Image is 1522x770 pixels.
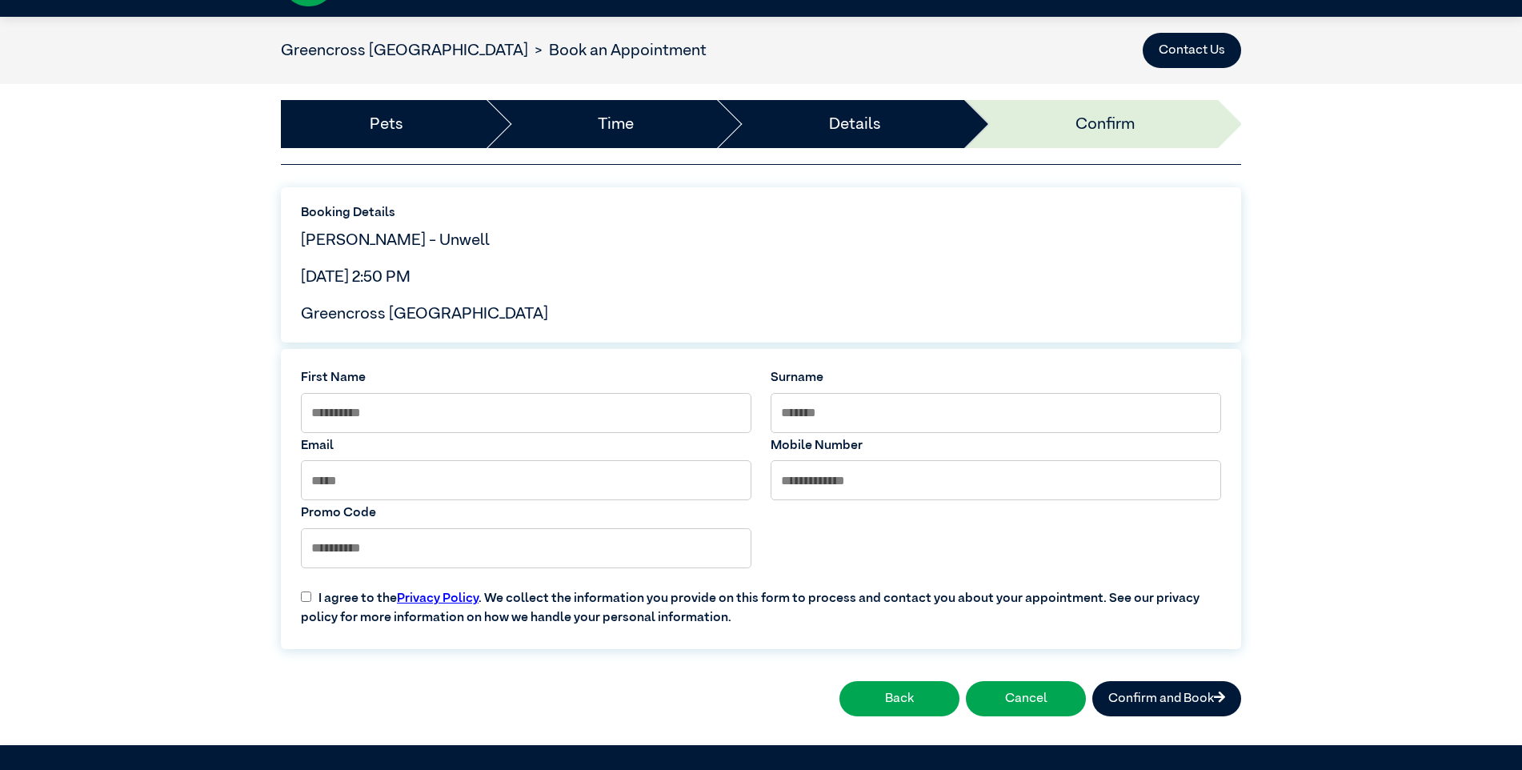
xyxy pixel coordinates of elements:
[771,436,1221,455] label: Mobile Number
[301,232,490,248] span: [PERSON_NAME] - Unwell
[301,203,1221,223] label: Booking Details
[1143,33,1241,68] button: Contact Us
[598,112,634,136] a: Time
[281,38,707,62] nav: breadcrumb
[839,681,959,716] button: Back
[301,592,311,602] input: I agree to thePrivacy Policy. We collect the information you provide on this form to process and ...
[301,368,751,387] label: First Name
[281,42,528,58] a: Greencross [GEOGRAPHIC_DATA]
[397,592,479,605] a: Privacy Policy
[966,681,1086,716] button: Cancel
[301,306,548,322] span: Greencross [GEOGRAPHIC_DATA]
[291,576,1231,628] label: I agree to the . We collect the information you provide on this form to process and contact you a...
[370,112,403,136] a: Pets
[301,436,751,455] label: Email
[771,368,1221,387] label: Surname
[301,269,411,285] span: [DATE] 2:50 PM
[829,112,881,136] a: Details
[301,503,751,523] label: Promo Code
[528,38,707,62] li: Book an Appointment
[1092,681,1241,716] button: Confirm and Book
